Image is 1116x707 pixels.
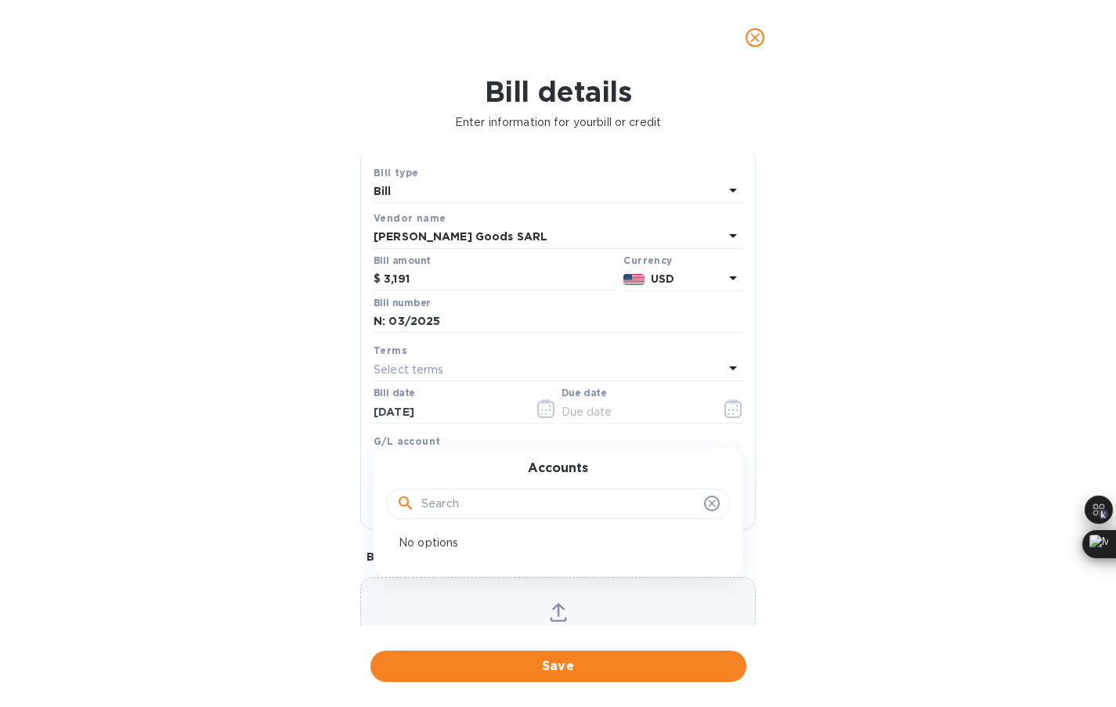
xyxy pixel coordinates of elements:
[651,272,674,285] b: USD
[374,389,415,399] label: Bill date
[374,230,547,243] b: [PERSON_NAME] Goods SARL
[370,651,746,682] button: Save
[562,400,710,424] input: Due date
[374,310,742,334] input: Enter bill number
[528,461,588,476] h3: Accounts
[13,114,1103,131] p: Enter information for your bill or credit
[374,185,392,197] b: Bill
[374,268,384,291] div: $
[421,492,698,516] input: Search
[562,389,606,399] label: Due date
[623,254,672,266] b: Currency
[384,268,617,291] input: $ Enter bill amount
[736,19,774,56] button: close
[374,344,407,356] b: Terms
[367,549,749,565] p: Bill image
[374,400,522,424] input: Select date
[374,452,480,468] p: Select G/L account
[374,362,444,378] p: Select terms
[374,435,440,447] b: G/L account
[383,657,734,676] span: Save
[374,298,430,308] label: Bill number
[374,167,419,179] b: Bill type
[374,256,430,265] label: Bill amount
[623,274,645,285] img: USD
[374,212,446,224] b: Vendor name
[399,535,705,551] p: No options
[13,75,1103,108] h1: Bill details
